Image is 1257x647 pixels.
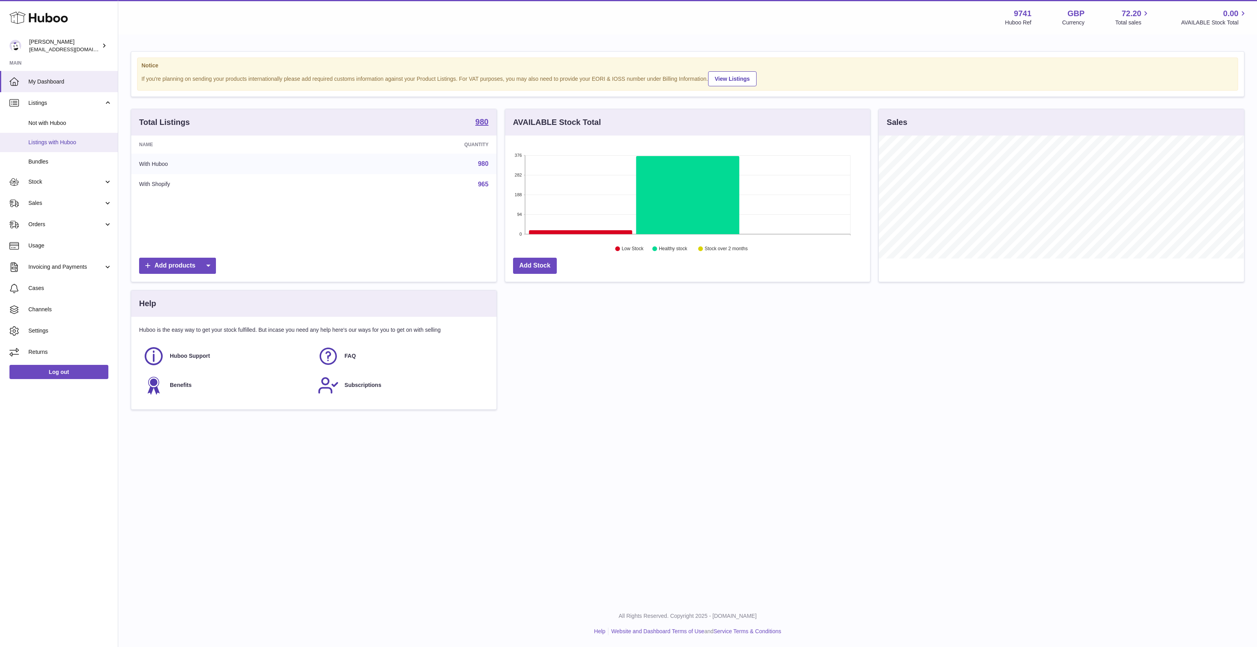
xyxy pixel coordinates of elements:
[139,298,156,309] h3: Help
[9,40,21,52] img: internalAdmin-9741@internal.huboo.com
[141,70,1234,86] div: If you're planning on sending your products internationally please add required customs informati...
[659,246,688,252] text: Healthy stock
[141,62,1234,69] strong: Notice
[28,119,112,127] span: Not with Huboo
[28,78,112,86] span: My Dashboard
[714,628,781,634] a: Service Terms & Conditions
[28,221,104,228] span: Orders
[328,136,496,154] th: Quantity
[344,352,356,360] span: FAQ
[513,117,601,128] h3: AVAILABLE Stock Total
[705,246,748,252] text: Stock over 2 months
[28,348,112,356] span: Returns
[28,284,112,292] span: Cases
[139,326,489,334] p: Huboo is the easy way to get your stock fulfilled. But incase you need any help here's our ways f...
[28,178,104,186] span: Stock
[1181,19,1248,26] span: AVAILABLE Stock Total
[1181,8,1248,26] a: 0.00 AVAILABLE Stock Total
[1121,8,1141,19] span: 72.20
[344,381,381,389] span: Subscriptions
[478,160,489,167] a: 980
[28,327,112,335] span: Settings
[28,99,104,107] span: Listings
[9,365,108,379] a: Log out
[28,263,104,271] span: Invoicing and Payments
[28,306,112,313] span: Channels
[170,352,210,360] span: Huboo Support
[28,139,112,146] span: Listings with Huboo
[131,174,328,195] td: With Shopify
[131,154,328,174] td: With Huboo
[475,118,488,126] strong: 980
[1067,8,1084,19] strong: GBP
[1223,8,1238,19] span: 0.00
[515,173,522,177] text: 282
[125,612,1251,620] p: All Rights Reserved. Copyright 2025 - [DOMAIN_NAME]
[139,117,190,128] h3: Total Listings
[594,628,606,634] a: Help
[28,158,112,165] span: Bundles
[143,346,310,367] a: Huboo Support
[622,246,644,252] text: Low Stock
[478,181,489,188] a: 965
[475,118,488,127] a: 980
[29,38,100,53] div: [PERSON_NAME]
[611,628,704,634] a: Website and Dashboard Terms of Use
[517,212,522,217] text: 94
[519,232,522,236] text: 0
[143,375,310,396] a: Benefits
[131,136,328,154] th: Name
[139,258,216,274] a: Add products
[608,628,781,635] li: and
[170,381,192,389] span: Benefits
[318,346,484,367] a: FAQ
[1062,19,1085,26] div: Currency
[28,199,104,207] span: Sales
[515,153,522,158] text: 376
[28,242,112,249] span: Usage
[1115,19,1150,26] span: Total sales
[1014,8,1032,19] strong: 9741
[318,375,484,396] a: Subscriptions
[513,258,557,274] a: Add Stock
[1005,19,1032,26] div: Huboo Ref
[29,46,116,52] span: [EMAIL_ADDRESS][DOMAIN_NAME]
[708,71,757,86] a: View Listings
[1115,8,1150,26] a: 72.20 Total sales
[887,117,907,128] h3: Sales
[515,192,522,197] text: 188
